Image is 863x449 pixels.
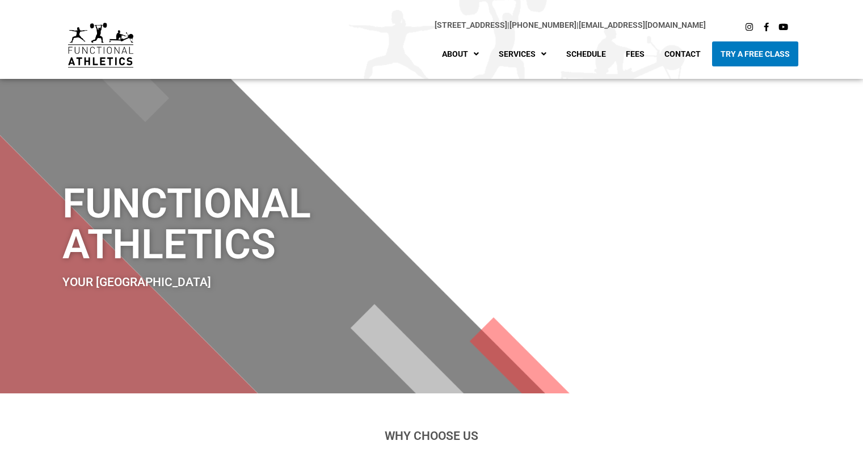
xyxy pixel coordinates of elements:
img: default-logo [68,23,133,68]
a: Contact [656,41,709,66]
h2: Your [GEOGRAPHIC_DATA] [62,276,501,288]
a: Services [490,41,555,66]
a: About [433,41,487,66]
a: [STREET_ADDRESS] [435,20,507,30]
a: Schedule [558,41,614,66]
h2: Why Choose Us [117,430,747,442]
p: | [156,19,706,32]
a: [EMAIL_ADDRESS][DOMAIN_NAME] [579,20,706,30]
span: | [435,20,510,30]
a: [PHONE_NUMBER] [510,20,576,30]
a: Fees [617,41,653,66]
a: Try A Free Class [712,41,798,66]
h1: Functional Athletics [62,183,501,265]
